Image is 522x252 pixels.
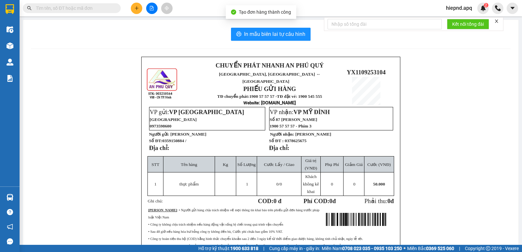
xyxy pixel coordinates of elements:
strong: TĐ chuyển phát: [217,94,249,99]
span: Giá trị (VNĐ) [305,158,317,170]
span: Cước (VNĐ) [367,162,391,167]
span: In mẫu biên lai tự cấu hình [244,30,305,38]
span: • Công ty không chịu trách nhiệm nếu hàng động vật sống bị chết trong quá trình vận chuyển [148,223,283,226]
span: Miền Bắc [407,245,454,252]
span: VP [GEOGRAPHIC_DATA] [169,109,244,115]
span: Website [243,100,259,105]
span: 0 [330,198,332,204]
span: Tạo đơn hàng thành công [239,9,291,15]
span: STT [152,162,160,167]
span: thực phẩm [179,182,199,186]
span: Số Lượng [238,162,256,167]
strong: 1900 57 57 57 - [249,94,277,99]
button: caret-down [507,3,518,14]
span: file-add [149,6,154,10]
img: warehouse-icon [7,194,13,201]
span: close [494,19,499,23]
span: Miền Nam [322,245,402,252]
span: copyright [486,246,490,251]
span: 0 [331,182,333,186]
span: YX1109253104 [347,69,386,76]
strong: 0708 023 035 - 0935 103 250 [342,246,402,251]
span: ⚪️ [404,247,406,250]
span: Tên hàng [181,162,197,167]
span: 0 [353,182,356,186]
span: 50.000 [373,182,385,186]
span: [GEOGRAPHIC_DATA], [GEOGRAPHIC_DATA] ↔ [GEOGRAPHIC_DATA] [219,72,320,84]
strong: Người gửi: [149,132,169,137]
span: [PERSON_NAME] [170,132,206,137]
strong: Số ĐT: [149,138,186,143]
span: Kết nối tổng đài [452,21,484,28]
img: warehouse-icon [7,59,13,66]
img: phone-icon [495,5,501,11]
span: Phụ Phí [325,162,339,167]
img: warehouse-icon [7,26,13,33]
span: • Hàng hóa không được người gửi kê khai giá trị đầy đủ mà bị hư hỏng hoặc thất lạc, công ty bồi t... [148,244,343,248]
span: : • Người gửi hàng chịu trách nhiệm về mọi thông tin khai báo trên phiếu gửi đơn hàng trước pháp ... [148,208,319,219]
sup: 2 [484,3,488,7]
span: aim [164,6,169,10]
strong: Địa chỉ: [269,144,289,151]
span: 0 [276,182,279,186]
span: VP nhận: [270,109,330,115]
span: 0359150884 / [162,138,186,143]
span: Cước Lấy / Giao [264,162,294,167]
button: file-add [146,3,158,14]
span: | [263,245,264,252]
span: Hỗ trợ kỹ thuật: [198,245,258,252]
span: Ghi chú: [148,199,163,203]
strong: Số ĐT : [269,138,284,143]
span: question-circle [7,209,13,215]
span: check-circle [231,9,236,15]
span: caret-down [510,5,515,11]
strong: CHUYỂN PHÁT NHANH AN PHÚ QUÝ [19,5,66,26]
input: Nhập số tổng đài [328,19,442,29]
span: 0378625675 [285,138,307,143]
span: plus [134,6,139,10]
button: Kết nối tổng đài [447,19,489,29]
span: [GEOGRAPHIC_DATA], [GEOGRAPHIC_DATA] ↔ [GEOGRAPHIC_DATA] [17,28,67,50]
span: • Sau 48 giờ nếu hàng hóa hư hỏng công ty không đền bù, Cước phí chưa bao gồm 10% VAT. [148,230,283,233]
button: plus [131,3,142,14]
span: message [7,238,13,245]
span: notification [7,224,13,230]
span: đ [391,198,394,204]
span: | [459,245,460,252]
strong: Phí COD: đ [303,198,336,204]
strong: [PERSON_NAME] [148,208,177,212]
span: Khách không kê khai [303,174,319,194]
strong: PHIẾU GỬI HÀNG [243,85,296,92]
img: icon-new-feature [480,5,486,11]
span: Giảm Giá [345,162,362,167]
strong: : [DOMAIN_NAME] [243,100,296,105]
img: logo-vxr [6,4,14,14]
span: [GEOGRAPHIC_DATA] [150,117,197,122]
span: Kg [223,162,228,167]
button: printerIn mẫu biên lai tự cấu hình [231,28,311,41]
strong: Địa chỉ: [149,144,169,151]
img: logo [3,33,16,65]
span: printer [236,31,241,37]
img: logo [146,67,178,100]
span: • Công ty hoàn tiền thu hộ (COD) bằng hình thức chuyển khoản sau 2 đến 3 ngày kể từ thời điểm gia... [148,237,363,241]
span: 0973598600 [150,124,172,128]
span: 0 đ [273,198,281,204]
span: 2 [485,3,487,7]
span: VP gửi: [150,109,244,115]
span: Phải thu: [364,198,394,204]
strong: CHUYỂN PHÁT NHANH AN PHÚ QUÝ [216,62,324,69]
span: 1900 57 57 57 - Phím 3 [270,124,312,128]
strong: 0369 525 060 [426,246,454,251]
span: /0 [276,182,282,186]
strong: Người nhận: [270,132,294,137]
button: aim [161,3,173,14]
input: Tìm tên, số ĐT hoặc mã đơn [36,5,113,12]
span: hiepnd.apq [441,4,477,12]
span: 1 [246,182,248,186]
strong: COD: [258,198,282,204]
img: warehouse-icon [7,42,13,49]
span: 1 [154,182,157,186]
span: Cung cấp máy in - giấy in: [269,245,320,252]
span: search [27,6,32,10]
